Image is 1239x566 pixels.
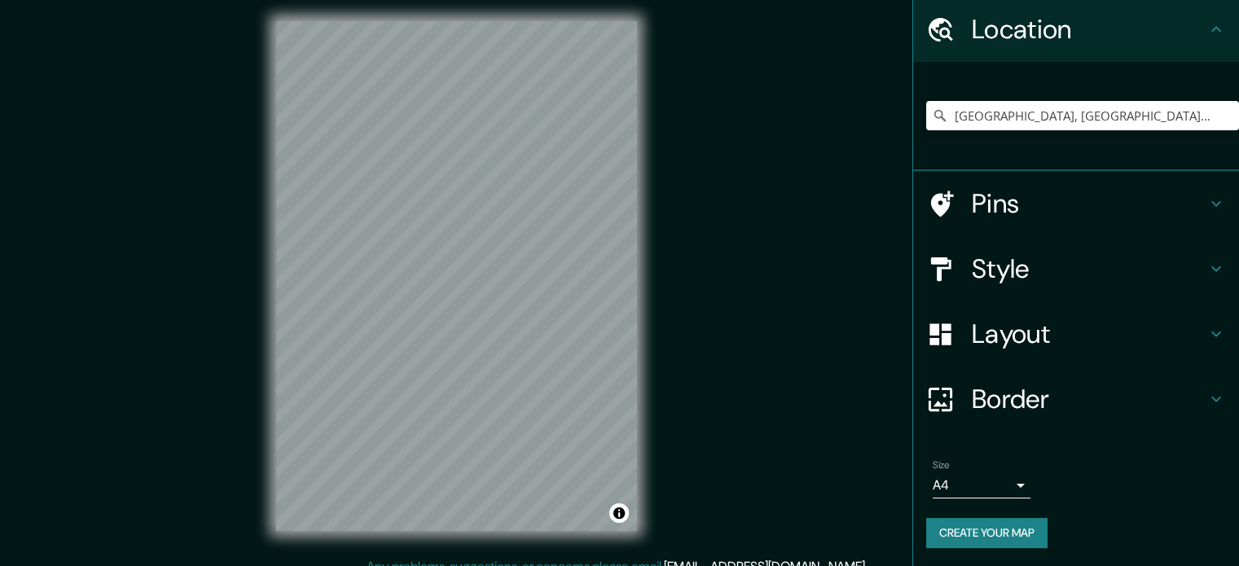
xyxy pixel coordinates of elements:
h4: Location [972,13,1206,46]
div: Layout [913,301,1239,366]
div: Pins [913,171,1239,236]
label: Size [933,459,950,472]
h4: Layout [972,318,1206,350]
h4: Pins [972,187,1206,220]
input: Pick your city or area [926,101,1239,130]
h4: Style [972,252,1206,285]
div: Border [913,366,1239,432]
div: Style [913,236,1239,301]
div: A4 [933,472,1030,498]
canvas: Map [276,21,637,531]
h4: Border [972,383,1206,415]
button: Create your map [926,518,1048,548]
button: Toggle attribution [609,503,629,523]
